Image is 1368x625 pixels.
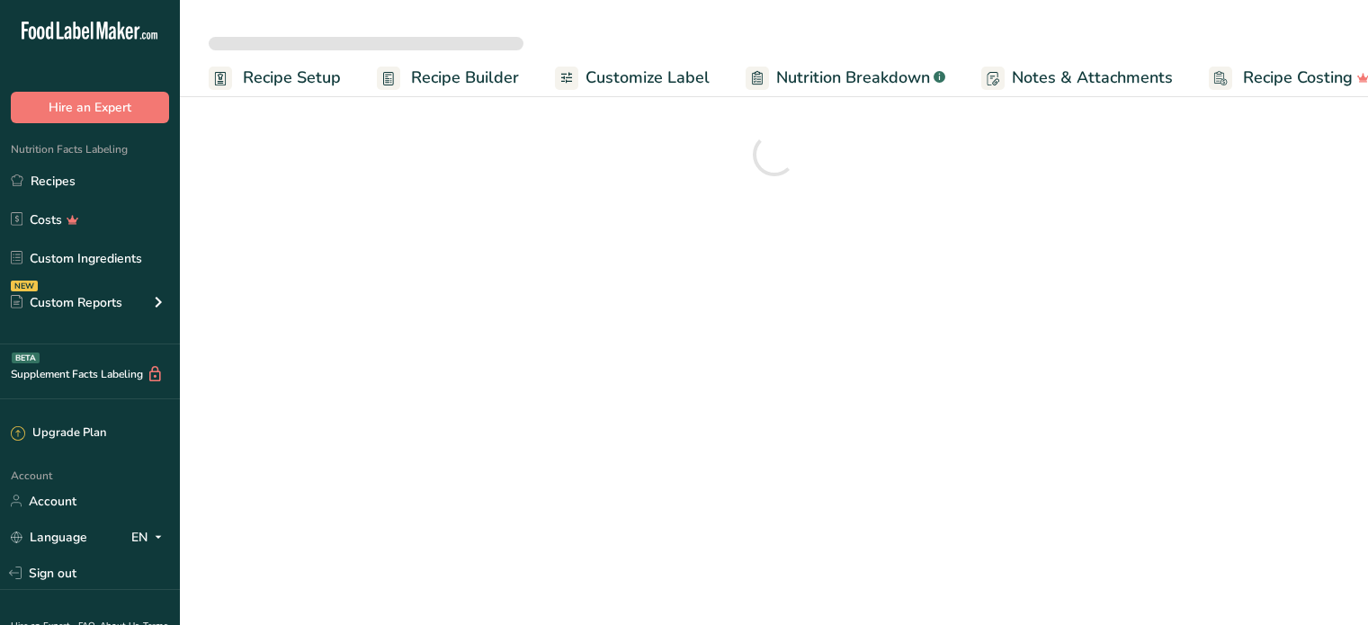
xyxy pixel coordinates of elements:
span: Recipe Builder [411,66,519,90]
span: Recipe Setup [243,66,341,90]
div: EN [131,526,169,548]
span: Nutrition Breakdown [776,66,930,90]
button: Hire an Expert [11,92,169,123]
a: Recipe Builder [377,58,519,98]
a: Recipe Setup [209,58,341,98]
span: Customize Label [586,66,710,90]
div: Upgrade Plan [11,424,106,442]
a: Notes & Attachments [981,58,1173,98]
span: Recipe Costing [1243,66,1353,90]
a: Customize Label [555,58,710,98]
div: NEW [11,281,38,291]
div: Custom Reports [11,293,122,312]
div: BETA [12,353,40,363]
span: Notes & Attachments [1012,66,1173,90]
a: Language [11,522,87,553]
a: Nutrition Breakdown [746,58,945,98]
